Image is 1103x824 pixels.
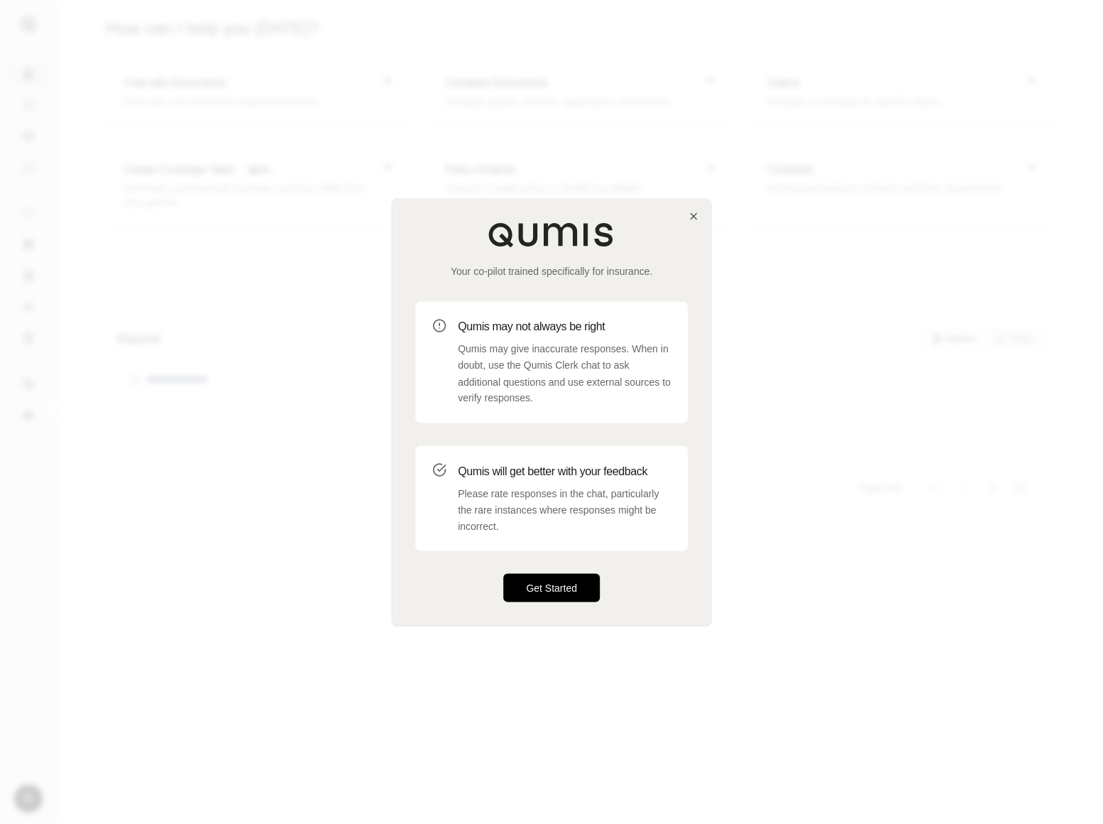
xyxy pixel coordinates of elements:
img: Qumis Logo [488,222,615,247]
p: Qumis may give inaccurate responses. When in doubt, use the Qumis Clerk chat to ask additional qu... [458,341,671,406]
p: Please rate responses in the chat, particularly the rare instances where responses might be incor... [458,485,671,533]
button: Get Started [503,574,600,602]
p: Your co-pilot trained specifically for insurance. [415,264,688,278]
h3: Qumis will get better with your feedback [458,462,671,479]
h3: Qumis may not always be right [458,318,671,335]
